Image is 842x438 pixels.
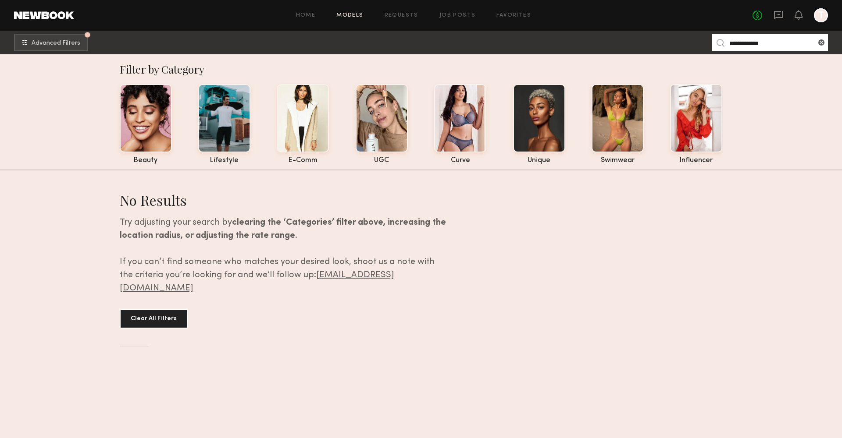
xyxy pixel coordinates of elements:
[32,40,80,46] span: Advanced Filters
[814,8,828,22] a: T
[120,216,446,295] div: Try adjusting your search by . If you can’t find someone who matches your desired look, shoot us ...
[277,157,329,164] div: e-comm
[336,13,363,18] a: Models
[496,13,531,18] a: Favorites
[120,157,172,164] div: beauty
[120,219,446,240] b: clearing the ‘Categories’ filter above, increasing the location radius, or adjusting the rate range
[592,157,644,164] div: swimwear
[670,157,722,164] div: influencer
[120,62,723,76] div: Filter by Category
[434,157,486,164] div: curve
[439,13,476,18] a: Job Posts
[356,157,408,164] div: UGC
[120,309,188,328] button: Clear All Filters
[385,13,418,18] a: Requests
[14,34,88,51] button: Advanced Filters
[198,157,250,164] div: lifestyle
[513,157,565,164] div: unique
[296,13,316,18] a: Home
[120,191,446,209] div: No Results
